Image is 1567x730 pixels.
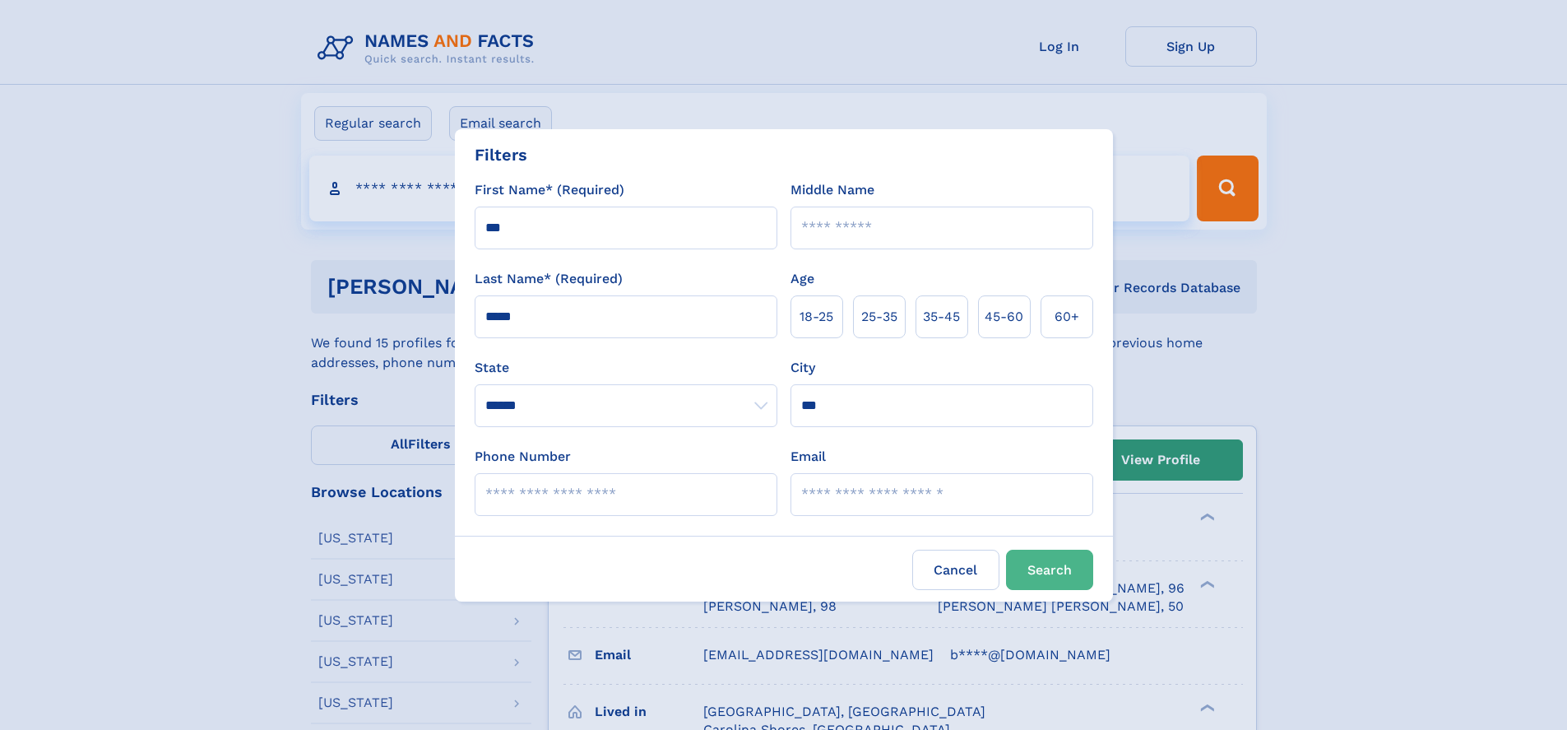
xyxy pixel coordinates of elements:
[790,358,815,378] label: City
[790,269,814,289] label: Age
[985,307,1023,327] span: 45‑60
[790,447,826,467] label: Email
[790,180,874,200] label: Middle Name
[475,358,777,378] label: State
[912,550,999,590] label: Cancel
[1055,307,1079,327] span: 60+
[1006,550,1093,590] button: Search
[475,142,527,167] div: Filters
[861,307,897,327] span: 25‑35
[475,180,624,200] label: First Name* (Required)
[475,447,571,467] label: Phone Number
[475,269,623,289] label: Last Name* (Required)
[800,307,833,327] span: 18‑25
[923,307,960,327] span: 35‑45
